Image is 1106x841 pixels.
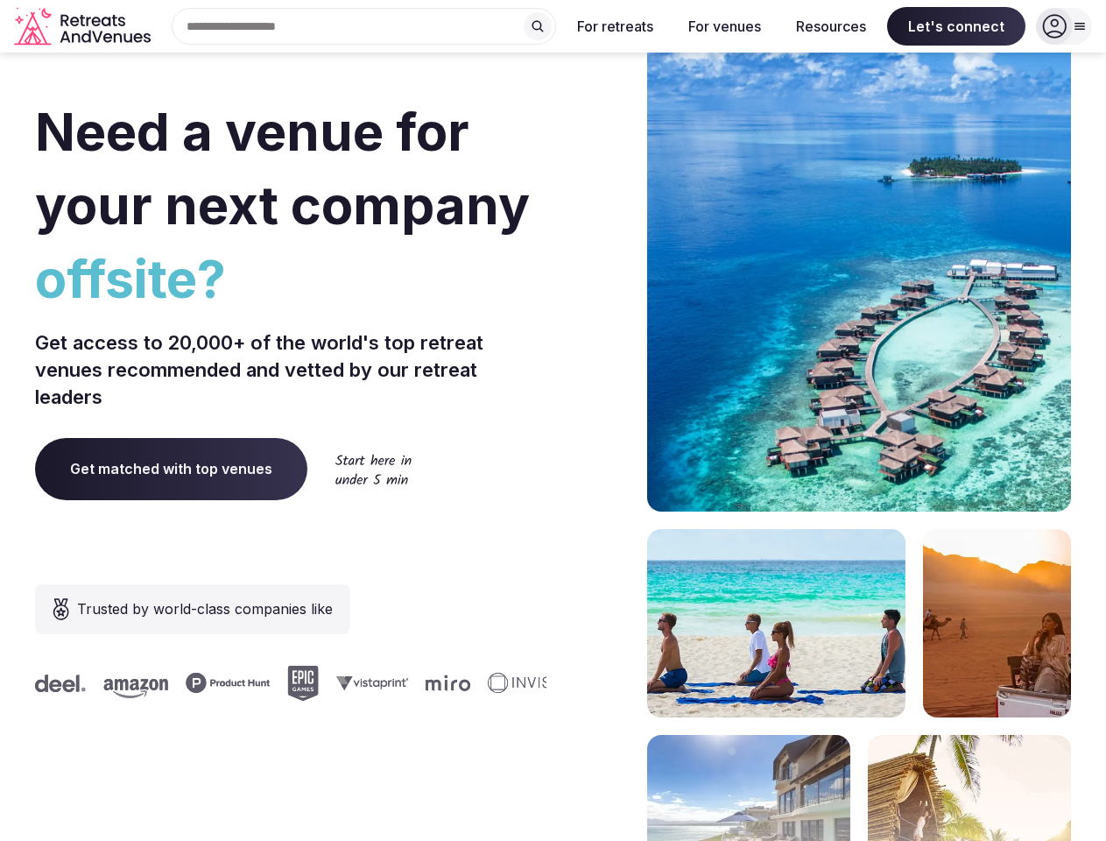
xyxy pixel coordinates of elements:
a: Get matched with top venues [35,438,307,499]
svg: Miro company logo [404,675,448,691]
svg: Vistaprint company logo [314,675,386,690]
img: yoga on tropical beach [647,529,905,717]
svg: Deel company logo [13,675,64,692]
button: Resources [782,7,880,46]
svg: Epic Games company logo [265,666,297,701]
button: For retreats [563,7,667,46]
button: For venues [674,7,775,46]
a: Visit the homepage [14,7,154,46]
svg: Retreats and Venues company logo [14,7,154,46]
img: woman sitting in back of truck with camels [923,529,1071,717]
p: Get access to 20,000+ of the world's top retreat venues recommended and vetted by our retreat lea... [35,329,546,410]
span: Need a venue for your next company [35,100,530,237]
svg: Invisible company logo [466,673,562,694]
span: offsite? [35,242,546,315]
span: Trusted by world-class companies like [77,598,333,619]
span: Let's connect [887,7,1025,46]
img: Start here in under 5 min [335,454,412,484]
